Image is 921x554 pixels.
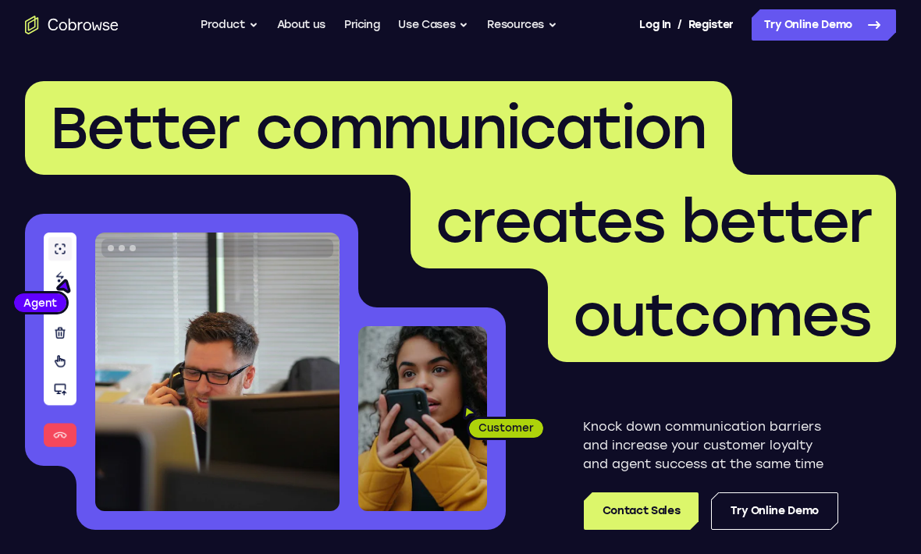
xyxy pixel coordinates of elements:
a: Register [688,9,734,41]
a: Pricing [344,9,380,41]
a: Contact Sales [584,492,699,530]
button: Product [201,9,258,41]
img: A customer holding their phone [358,326,487,511]
button: Use Cases [398,9,468,41]
a: Go to the home page [25,16,119,34]
span: outcomes [573,280,871,350]
p: Knock down communication barriers and increase your customer loyalty and agent success at the sam... [583,417,838,474]
img: A customer support agent talking on the phone [95,233,340,511]
a: Try Online Demo [711,492,838,530]
span: Better communication [50,93,707,163]
span: / [677,16,682,34]
span: creates better [436,186,871,257]
a: About us [277,9,325,41]
button: Resources [487,9,557,41]
a: Log In [639,9,670,41]
a: Try Online Demo [752,9,896,41]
